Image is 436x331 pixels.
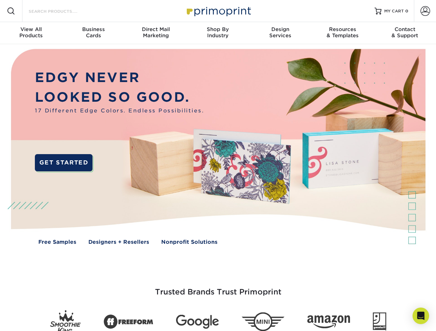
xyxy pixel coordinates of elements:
img: Google [176,315,219,329]
div: Industry [187,26,249,39]
span: Design [249,26,311,32]
iframe: Google Customer Reviews [2,310,59,329]
span: Shop By [187,26,249,32]
span: Contact [374,26,436,32]
p: EDGY NEVER [35,68,204,88]
a: GET STARTED [35,154,93,171]
img: Goodwill [373,312,386,331]
a: Shop ByIndustry [187,22,249,44]
div: Marketing [125,26,187,39]
a: BusinessCards [62,22,124,44]
div: Open Intercom Messenger [413,308,429,324]
a: Nonprofit Solutions [161,238,217,246]
a: Contact& Support [374,22,436,44]
a: Designers + Resellers [88,238,149,246]
span: Resources [311,26,374,32]
div: & Templates [311,26,374,39]
img: Primoprint [184,3,253,18]
div: & Support [374,26,436,39]
span: Business [62,26,124,32]
a: DesignServices [249,22,311,44]
img: Amazon [307,315,350,329]
p: LOOKED SO GOOD. [35,88,204,107]
input: SEARCH PRODUCTS..... [28,7,95,15]
span: 0 [405,9,408,13]
a: Free Samples [38,238,76,246]
a: Direct MailMarketing [125,22,187,44]
span: MY CART [384,8,404,14]
div: Cards [62,26,124,39]
span: Direct Mail [125,26,187,32]
h3: Trusted Brands Trust Primoprint [16,271,420,305]
span: 17 Different Edge Colors. Endless Possibilities. [35,107,204,115]
div: Services [249,26,311,39]
a: Resources& Templates [311,22,374,44]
